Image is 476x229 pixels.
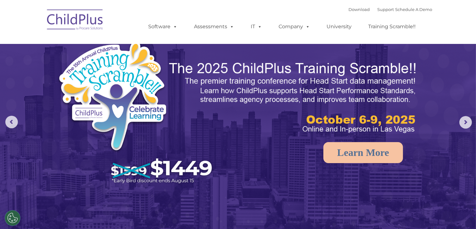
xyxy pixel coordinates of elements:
a: Schedule A Demo [395,7,432,12]
a: Learn More [323,142,403,163]
a: University [321,20,358,33]
button: Cookies Settings [5,210,20,226]
a: IT [245,20,269,33]
img: ChildPlus by Procare Solutions [44,5,107,36]
iframe: Chat Widget [374,161,476,229]
font: | [349,7,432,12]
a: Company [273,20,316,33]
span: Last name [87,41,106,46]
a: Software [142,20,184,33]
a: Download [349,7,370,12]
a: Support [378,7,394,12]
a: Assessments [188,20,241,33]
span: Phone number [87,67,114,72]
a: Training Scramble!! [362,20,422,33]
